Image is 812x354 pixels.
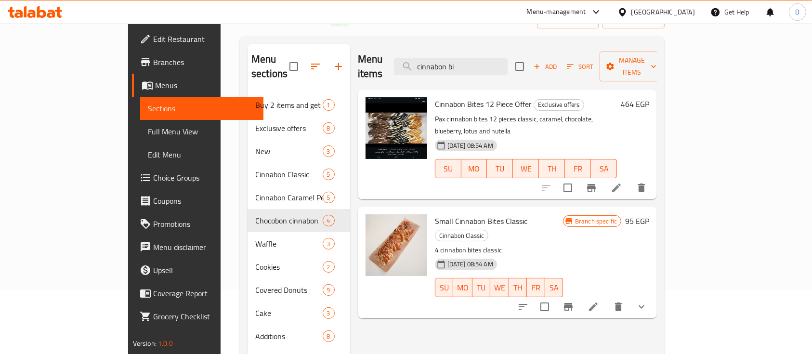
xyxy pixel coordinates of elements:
a: Promotions [132,212,264,236]
span: WE [517,162,535,176]
div: Cake3 [248,302,350,325]
div: items [323,261,335,273]
div: New3 [248,140,350,163]
span: Manage items [607,54,656,79]
span: Add item [530,59,561,74]
span: New [255,145,322,157]
span: 8 [323,124,334,133]
span: [DATE] 08:54 AM [444,141,497,150]
span: SA [595,162,613,176]
a: Choice Groups [132,166,264,189]
button: SA [591,159,617,178]
button: TU [487,159,513,178]
img: Cinnabon Bites 12 Piece Offer [366,97,427,159]
span: Chocobon cinnabon [255,215,322,226]
button: Manage items [600,52,664,81]
a: Edit Restaurant [132,27,264,51]
span: Exclusive offers [534,99,584,110]
span: Cake [255,307,322,319]
p: 4 cinnabon bites classic [435,244,563,256]
div: items [323,307,335,319]
div: items [323,192,335,203]
span: Sort sections [304,55,327,78]
span: FR [531,281,541,295]
a: Menu disclaimer [132,236,264,259]
button: Sort [564,59,596,74]
button: delete [607,295,630,318]
button: Add [530,59,561,74]
div: [GEOGRAPHIC_DATA] [631,7,695,17]
span: 3 [323,147,334,156]
span: export [610,13,657,26]
button: TH [539,159,565,178]
div: Cinnabon Caramel Pecan bon [255,192,322,203]
span: Covered Donuts [255,284,322,296]
span: Sort [567,61,593,72]
a: Branches [132,51,264,74]
span: Branch specific [571,217,621,226]
span: SU [439,162,458,176]
p: Pax cinnabon bites 12 pieces classic, caramel, chocolate, blueberry, lotus and nutella [435,113,617,137]
div: Covered Donuts9 [248,278,350,302]
span: Select to update [535,297,555,317]
span: MO [457,281,469,295]
button: TU [472,278,490,297]
div: Additions [255,330,322,342]
div: Additions8 [248,325,350,348]
span: 8 [323,332,334,341]
div: Waffle3 [248,232,350,255]
span: Full Menu View [148,126,256,137]
button: MO [453,278,472,297]
button: WE [513,159,539,178]
span: [DATE] 08:54 AM [444,260,497,269]
span: Cookies [255,261,322,273]
span: 4 [323,216,334,225]
div: Cinnabon Classic5 [248,163,350,186]
span: Select all sections [284,56,304,77]
span: Coupons [153,195,256,207]
a: Coupons [132,189,264,212]
span: Waffle [255,238,322,249]
div: Buy 2 items and get the third for free [255,99,322,111]
span: TU [476,281,486,295]
h2: Menu items [358,52,383,81]
button: SU [435,278,453,297]
span: 2 [323,262,334,272]
a: Grocery Checklist [132,305,264,328]
button: FR [565,159,591,178]
a: Full Menu View [140,120,264,143]
span: Cinnabon Bites 12 Piece Offer [435,97,532,111]
div: Menu-management [527,6,586,18]
button: MO [461,159,487,178]
span: 1.0.0 [158,337,173,350]
span: WE [494,281,505,295]
span: Select to update [558,178,578,198]
span: 5 [323,193,334,202]
span: SU [439,281,449,295]
div: items [323,330,335,342]
span: Grocery Checklist [153,311,256,322]
button: WE [490,278,509,297]
img: Small Cinnabon Bites Classic [366,214,427,276]
span: Promotions [153,218,256,230]
div: Exclusive offers [255,122,322,134]
span: Edit Menu [148,149,256,160]
span: Cinnabon Classic [435,230,488,241]
span: MO [465,162,484,176]
span: 1 [323,101,334,110]
h6: 95 EGP [625,214,649,228]
span: 3 [323,239,334,249]
button: SA [545,278,563,297]
h2: Menu sections [251,52,289,81]
span: Branches [153,56,256,68]
svg: Show Choices [636,301,647,313]
button: TH [509,278,527,297]
div: items [323,215,335,226]
a: Menus [132,74,264,97]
